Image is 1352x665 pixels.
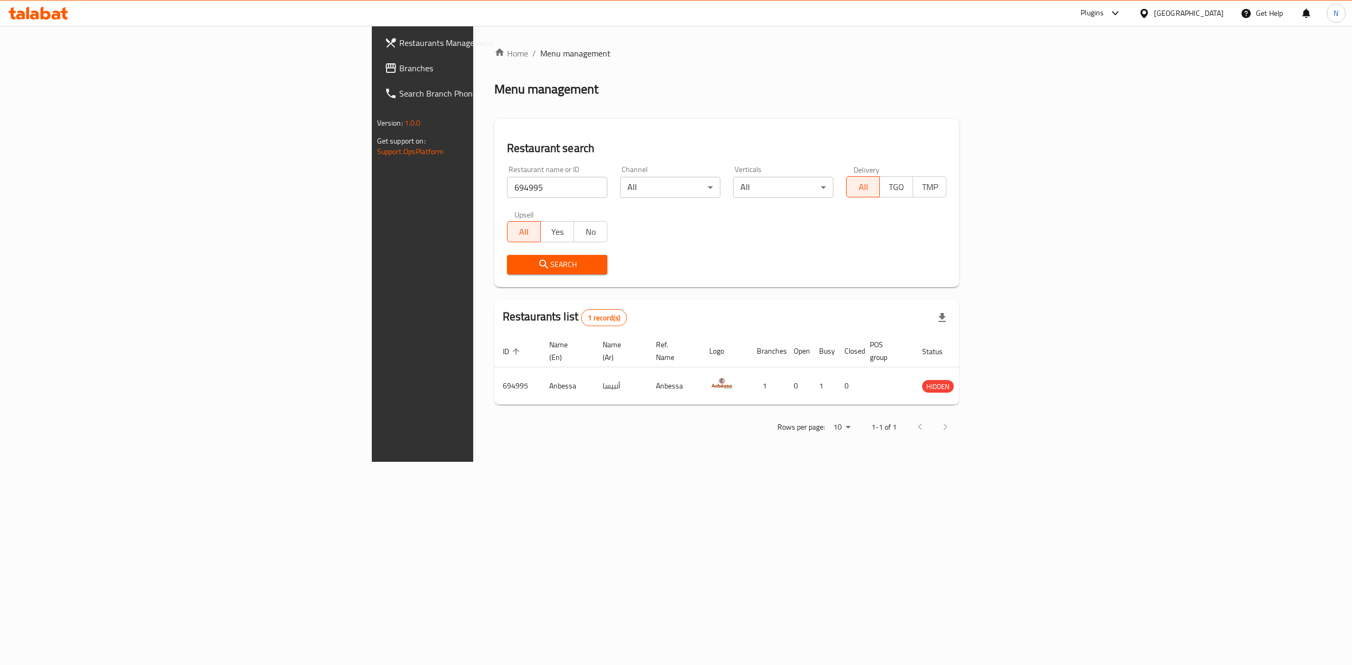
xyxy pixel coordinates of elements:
button: TGO [879,176,913,197]
button: No [574,221,607,242]
span: TMP [917,179,942,195]
h2: Menu management [494,81,598,98]
input: Search for restaurant name or ID.. [507,177,607,198]
span: Status [922,345,956,358]
div: Plugins [1081,7,1104,20]
button: TMP [913,176,946,197]
div: Rows per page: [829,420,855,435]
span: ID [503,345,523,358]
th: Logo [701,335,748,367]
th: Busy [811,335,836,367]
span: 1.0.0 [405,116,421,130]
label: Delivery [853,166,880,173]
span: Branches [399,62,589,74]
button: Search [507,255,607,274]
div: Export file [929,305,955,330]
th: Branches [748,335,785,367]
span: 1 record(s) [581,313,626,323]
button: Yes [540,221,574,242]
td: أنبيسا [594,367,647,405]
img: Anbessa [709,370,736,397]
td: 1 [811,367,836,405]
p: 1-1 of 1 [871,421,897,434]
td: 0 [785,367,811,405]
p: Rows per page: [777,421,825,434]
span: Get support on: [377,134,426,148]
div: Total records count [581,309,627,326]
div: HIDDEN [922,380,954,393]
h2: Restaurants list [503,309,627,326]
a: Support.OpsPlatform [377,145,444,158]
span: Ref. Name [656,338,688,364]
button: All [507,221,541,242]
span: All [851,179,876,195]
span: N [1334,7,1338,19]
div: All [620,177,720,198]
div: All [733,177,833,198]
span: Name (En) [549,338,581,364]
span: Restaurants Management [399,36,589,49]
nav: breadcrumb [494,47,960,60]
th: Closed [836,335,861,367]
label: Upsell [514,211,534,218]
a: Search Branch Phone [376,81,598,106]
h2: Restaurant search [507,140,947,156]
span: TGO [884,179,909,195]
span: HIDDEN [922,381,954,393]
span: Name (Ar) [603,338,635,364]
td: Anbessa [647,367,701,405]
table: enhanced table [494,335,1006,405]
span: POS group [870,338,901,364]
span: Search [515,258,599,271]
a: Restaurants Management [376,30,598,55]
td: 0 [836,367,861,405]
th: Open [785,335,811,367]
td: 1 [748,367,785,405]
span: Yes [545,224,570,240]
span: Search Branch Phone [399,87,589,100]
button: All [846,176,880,197]
span: No [578,224,603,240]
span: All [512,224,537,240]
a: Branches [376,55,598,81]
div: [GEOGRAPHIC_DATA] [1154,7,1224,19]
span: Version: [377,116,403,130]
